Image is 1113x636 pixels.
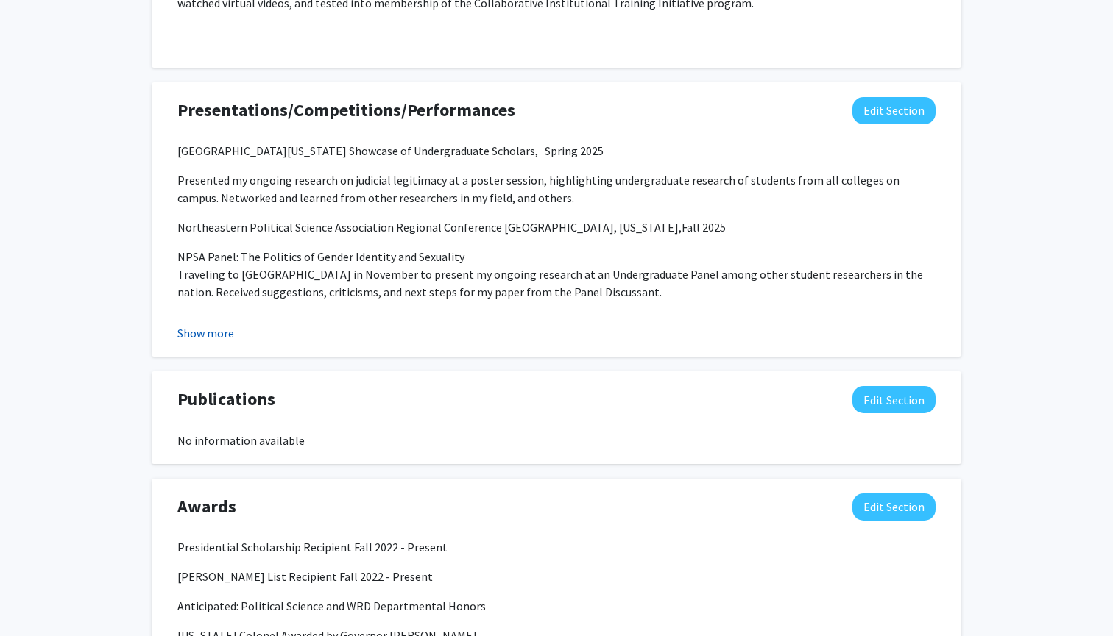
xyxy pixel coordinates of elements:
button: Edit Presentations/Competitions/Performances [852,97,936,124]
p: [PERSON_NAME] List Recipient Fall 2022 - Present [177,568,936,585]
p: Anticipated: Political Science and WRD Departmental Honors [177,597,936,615]
span: Fall 2025 [682,220,726,235]
button: Edit Awards [852,493,936,521]
p: Traveling to [GEOGRAPHIC_DATA] in November to present my ongoing research at an Undergraduate Pan... [177,265,936,301]
iframe: Chat [11,570,63,625]
p: Presidential Scholarship Recipient Fall 2022 - Present [177,538,936,556]
button: Edit Publications [852,386,936,413]
button: Show more [177,324,234,342]
span: Awards [177,493,236,520]
p: Presented my ongoing research on judicial legitimacy at a poster session, highlighting undergradu... [177,171,936,207]
div: No information available [177,432,936,449]
span: Presentations/Competitions/Performances [177,97,515,124]
span: NPSA Panel: The Politics of Gender Identity and Sexuality [177,249,464,264]
p: Northeastern Political Science Association Regional Conference [GEOGRAPHIC_DATA], [US_STATE], [177,218,936,236]
span: Publications [177,386,275,412]
p: [GEOGRAPHIC_DATA][US_STATE] Showcase of Undergraduate Scholars, Spring 2025 [177,142,936,160]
